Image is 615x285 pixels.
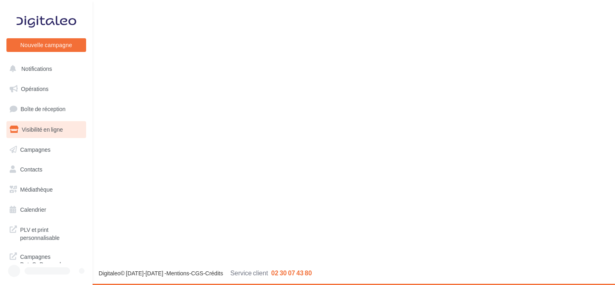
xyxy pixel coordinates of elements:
[5,221,88,245] a: PLV et print personnalisable
[271,269,312,277] span: 02 30 07 43 80
[21,105,66,112] span: Boîte de réception
[5,81,88,97] a: Opérations
[5,100,88,118] a: Boîte de réception
[99,270,312,277] span: © [DATE]-[DATE] - - -
[20,166,42,173] span: Contacts
[20,251,83,268] span: Campagnes DataOnDemand
[5,248,88,272] a: Campagnes DataOnDemand
[20,206,46,213] span: Calendrier
[205,270,223,277] a: Crédits
[99,270,120,277] a: Digitaleo
[6,38,86,52] button: Nouvelle campagne
[166,270,189,277] a: Mentions
[191,270,203,277] a: CGS
[5,121,88,138] a: Visibilité en ligne
[5,60,85,77] button: Notifications
[21,85,48,92] span: Opérations
[20,146,51,153] span: Campagnes
[230,269,268,277] span: Service client
[5,161,88,178] a: Contacts
[21,65,52,72] span: Notifications
[22,126,63,133] span: Visibilité en ligne
[5,141,88,158] a: Campagnes
[5,201,88,218] a: Calendrier
[20,186,53,193] span: Médiathèque
[5,181,88,198] a: Médiathèque
[20,224,83,242] span: PLV et print personnalisable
